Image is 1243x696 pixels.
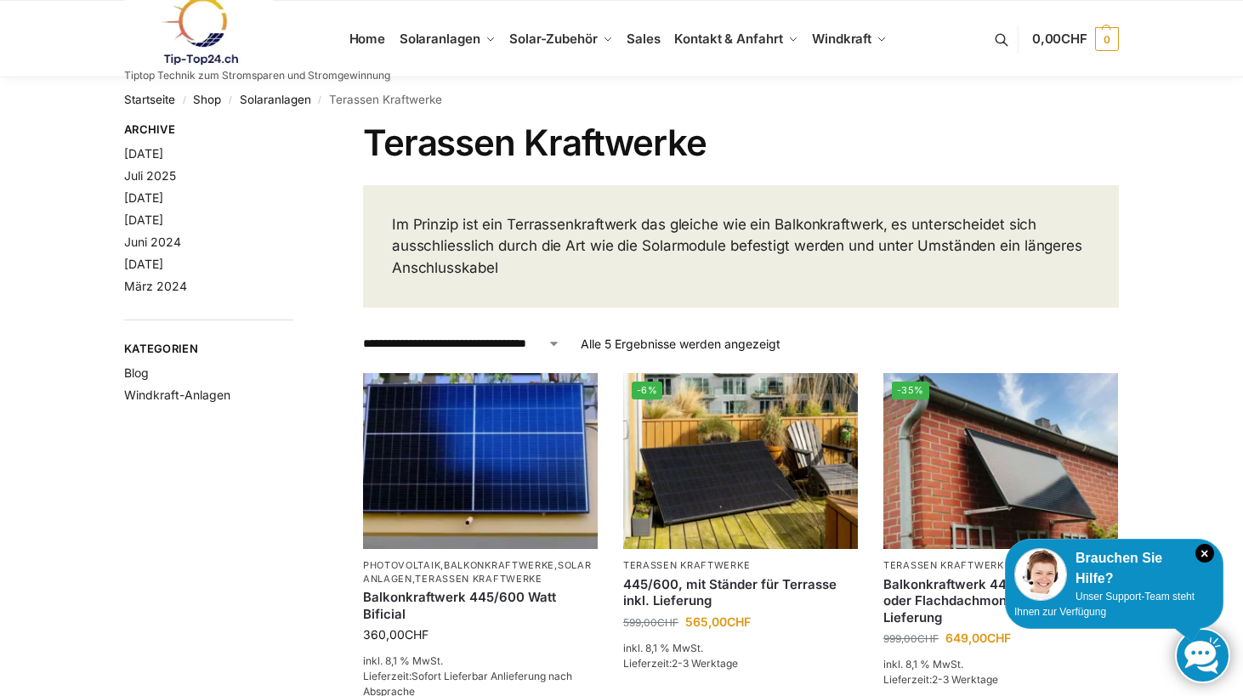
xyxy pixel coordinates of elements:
p: , , , [363,559,598,586]
bdi: 565,00 [685,614,751,629]
a: Terassen Kraftwerke [623,559,750,571]
a: [DATE] [124,257,163,271]
p: Alle 5 Ergebnisse werden angezeigt [581,335,780,353]
a: [DATE] [124,190,163,205]
span: Kontakt & Anfahrt [674,31,782,47]
a: Photovoltaik [363,559,440,571]
span: 2-3 Werktage [932,673,998,686]
a: Balkonkraftwerk 445/600 Watt Bificial [363,589,598,622]
img: Customer service [1014,548,1067,601]
a: Balkonkraftwerke [444,559,554,571]
a: Solaranlagen [240,93,311,106]
p: inkl. 8,1 % MwSt. [883,657,1118,672]
a: Juni 2024 [124,235,181,249]
img: Solaranlage für den kleinen Balkon [363,373,598,549]
a: -35%Wandbefestigung Solarmodul [883,373,1118,549]
a: Solaranlagen [392,1,502,77]
span: 2-3 Werktage [672,657,738,670]
bdi: 599,00 [623,616,678,629]
h1: Terassen Kraftwerke [363,122,1119,164]
div: Brauchen Sie Hilfe? [1014,548,1214,589]
span: 0 [1095,27,1119,51]
a: Juli 2025 [124,168,176,183]
a: Startseite [124,93,175,106]
p: inkl. 8,1 % MwSt. [363,654,598,669]
p: Im Prinzip ist ein Terrassenkraftwerk das gleiche wie ein Balkonkraftwerk, es unterscheidet sich ... [392,214,1090,280]
span: Sales [627,31,661,47]
nav: Breadcrumb [124,77,1119,122]
span: / [175,93,193,107]
select: Shop-Reihenfolge [363,335,560,353]
a: -6%Solar Panel im edlen Schwarz mit Ständer [623,373,858,549]
p: Tiptop Technik zum Stromsparen und Stromgewinnung [124,71,390,81]
span: 0,00 [1032,31,1087,47]
span: Lieferzeit: [883,673,998,686]
a: Kontakt & Anfahrt [667,1,805,77]
span: CHF [657,616,678,629]
a: Balkonkraftwerk 445/600Watt, Wand oder Flachdachmontage. inkl. Lieferung [883,576,1118,626]
button: Close filters [293,122,304,141]
a: Sales [620,1,667,77]
a: März 2024 [124,279,187,293]
a: 445/600, mit Ständer für Terrasse inkl. Lieferung [623,576,858,609]
img: Solar Panel im edlen Schwarz mit Ständer [623,373,858,549]
span: Archive [124,122,293,139]
span: CHF [405,627,429,642]
bdi: 649,00 [945,631,1011,645]
p: inkl. 8,1 % MwSt. [623,641,858,656]
span: CHF [987,631,1011,645]
bdi: 360,00 [363,627,429,642]
img: Wandbefestigung Solarmodul [883,373,1118,549]
bdi: 999,00 [883,632,939,645]
span: Lieferzeit: [623,657,738,670]
span: Solaranlagen [400,31,480,47]
a: [DATE] [124,212,163,227]
span: CHF [917,632,939,645]
a: Solaranlagen [363,559,592,584]
span: Windkraft [812,31,871,47]
a: Windkraft [805,1,894,77]
span: Unser Support-Team steht Ihnen zur Verfügung [1014,591,1195,618]
a: Terassen Kraftwerke [883,559,1010,571]
span: CHF [727,614,751,629]
i: Schließen [1195,544,1214,563]
a: [DATE] [124,146,163,161]
span: Solar-Zubehör [509,31,598,47]
span: / [221,93,239,107]
span: Kategorien [124,341,293,358]
span: CHF [1061,31,1087,47]
a: Solar-Zubehör [502,1,620,77]
a: Blog [124,365,149,380]
a: Shop [193,93,221,106]
span: / [311,93,329,107]
a: 0,00CHF 0 [1032,14,1119,65]
a: Terassen Kraftwerke [415,573,542,585]
a: Windkraft-Anlagen [124,388,230,402]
